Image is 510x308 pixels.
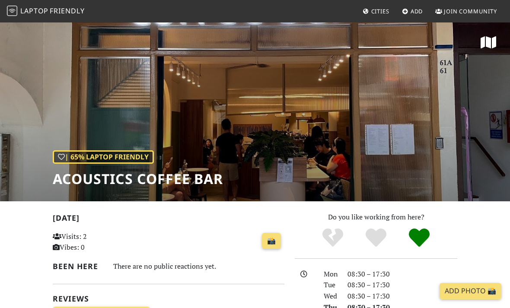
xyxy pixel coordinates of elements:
[398,227,441,249] div: Definitely!
[7,4,85,19] a: LaptopFriendly LaptopFriendly
[342,269,462,280] div: 08:30 – 17:30
[444,7,497,15] span: Join Community
[50,6,84,16] span: Friendly
[53,231,123,253] p: Visits: 2 Vibes: 0
[319,291,343,302] div: Wed
[311,227,354,249] div: No
[295,212,457,223] p: Do you like working from here?
[440,283,501,299] a: Add Photo 📸
[53,262,103,271] h2: Been here
[7,6,17,16] img: LaptopFriendly
[319,269,343,280] div: Mon
[411,7,423,15] span: Add
[53,294,284,303] h2: Reviews
[53,150,154,164] div: | 65% Laptop Friendly
[354,227,398,249] div: Yes
[398,3,427,19] a: Add
[53,213,284,226] h2: [DATE]
[342,291,462,302] div: 08:30 – 17:30
[319,279,343,291] div: Tue
[113,260,284,273] div: There are no public reactions yet.
[20,6,48,16] span: Laptop
[262,233,281,249] a: 📸
[359,3,393,19] a: Cities
[342,279,462,291] div: 08:30 – 17:30
[53,171,223,187] h1: Acoustics Coffee Bar
[371,7,389,15] span: Cities
[432,3,500,19] a: Join Community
